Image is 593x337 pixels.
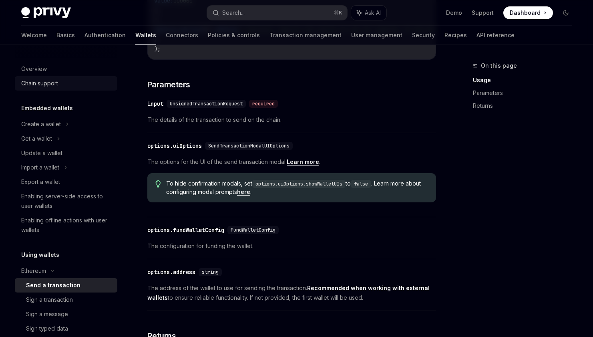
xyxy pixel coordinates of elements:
[147,100,163,108] div: input
[21,119,61,129] div: Create a wallet
[202,269,219,275] span: string
[472,9,494,17] a: Support
[237,188,250,196] a: here
[287,158,319,165] a: Learn more
[559,6,572,19] button: Toggle dark mode
[84,26,126,45] a: Authentication
[15,175,117,189] a: Export a wallet
[15,213,117,237] a: Enabling offline actions with user wallets
[481,61,517,71] span: On this page
[26,309,68,319] div: Sign a message
[21,250,59,260] h5: Using wallets
[56,26,75,45] a: Basics
[21,177,60,187] div: Export a wallet
[476,26,515,45] a: API reference
[147,157,436,167] span: The options for the UI of the send transaction modal. .
[147,226,224,234] div: options.fundWalletConfig
[21,192,113,211] div: Enabling server-side access to user wallets
[334,10,342,16] span: ⌘ K
[21,148,62,158] div: Update a wallet
[473,87,579,99] a: Parameters
[473,74,579,87] a: Usage
[15,189,117,213] a: Enabling server-side access to user wallets
[21,7,71,18] img: dark logo
[147,241,436,251] span: The configuration for funding the wallet.
[444,26,467,45] a: Recipes
[135,26,156,45] a: Wallets
[249,100,278,108] div: required
[155,180,161,188] svg: Tip
[351,180,371,188] code: false
[269,26,342,45] a: Transaction management
[15,307,117,321] a: Sign a message
[208,26,260,45] a: Policies & controls
[446,9,462,17] a: Demo
[147,268,195,276] div: options.address
[15,278,117,293] a: Send a transaction
[21,216,113,235] div: Enabling offline actions with user wallets
[503,6,553,19] a: Dashboard
[147,142,202,150] div: options.uiOptions
[365,9,381,17] span: Ask AI
[21,134,52,143] div: Get a wallet
[15,321,117,336] a: Sign typed data
[412,26,435,45] a: Security
[21,26,47,45] a: Welcome
[21,103,73,113] h5: Embedded wallets
[252,180,346,188] code: options.uiOptions.showWalletUIs
[26,280,80,290] div: Send a transaction
[351,6,386,20] button: Ask AI
[147,115,436,125] span: The details of the transaction to send on the chain.
[207,6,347,20] button: Search...⌘K
[222,8,245,18] div: Search...
[147,79,190,90] span: Parameters
[26,295,73,305] div: Sign a transaction
[15,293,117,307] a: Sign a transaction
[473,99,579,112] a: Returns
[21,163,59,172] div: Import a wallet
[15,62,117,76] a: Overview
[21,79,58,88] div: Chain support
[510,9,541,17] span: Dashboard
[208,143,289,149] span: SendTransactionModalUIOptions
[154,45,161,52] span: );
[166,26,198,45] a: Connectors
[26,324,68,333] div: Sign typed data
[15,146,117,160] a: Update a wallet
[147,283,436,303] span: The address of the wallet to use for sending the transaction. to ensure reliable functionality. I...
[170,101,243,107] span: UnsignedTransactionRequest
[21,266,46,276] div: Ethereum
[231,227,275,233] span: FundWalletConfig
[15,76,117,91] a: Chain support
[166,180,428,196] span: To hide confirmation modals, set to . Learn more about configuring modal prompts .
[21,64,47,74] div: Overview
[351,26,402,45] a: User management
